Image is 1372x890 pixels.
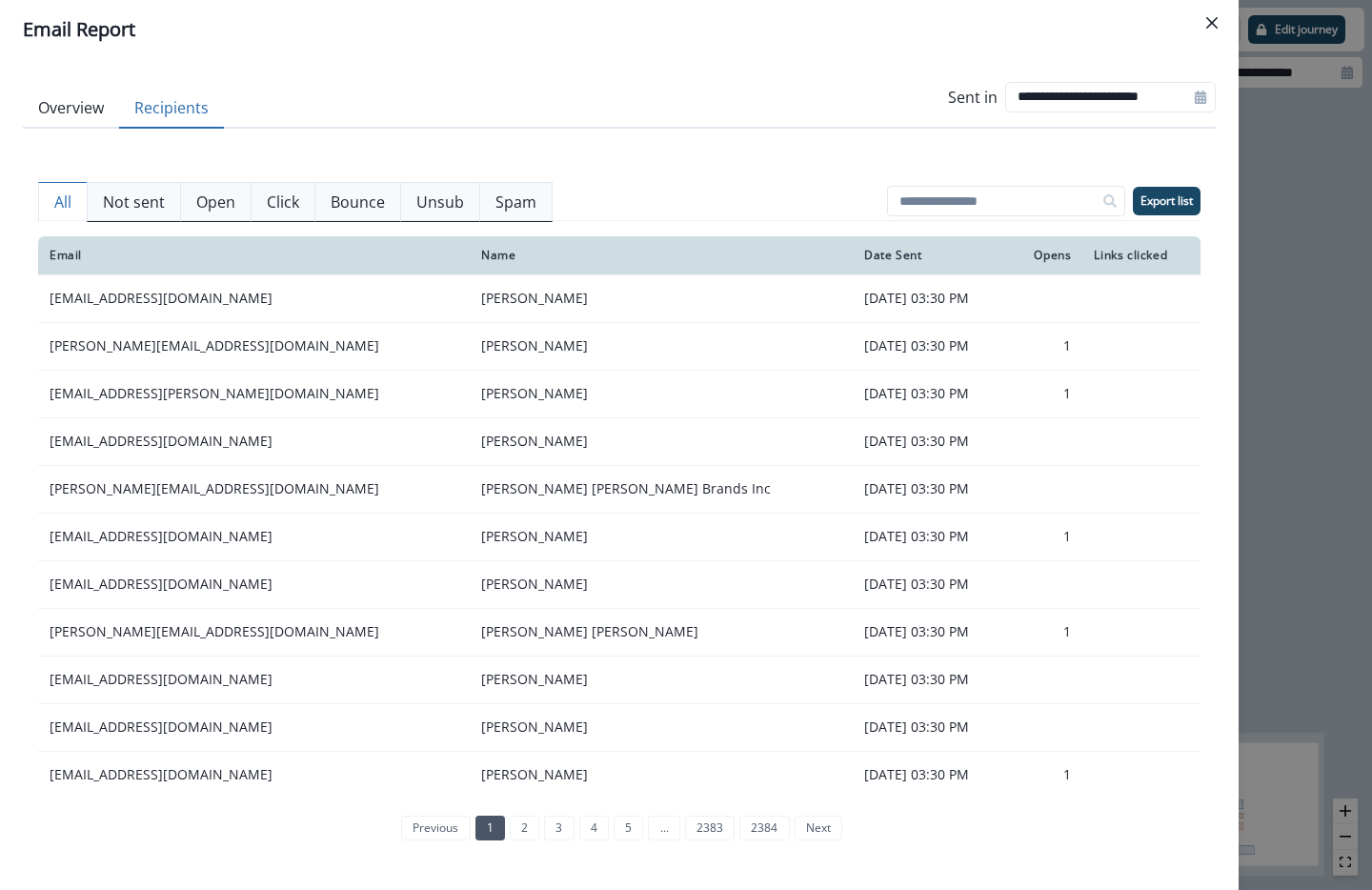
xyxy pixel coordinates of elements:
[119,89,224,129] button: Recipients
[470,703,853,751] td: [PERSON_NAME]
[470,751,853,799] td: [PERSON_NAME]
[1197,8,1227,38] button: Close
[1020,248,1071,263] div: Opens
[948,86,998,109] p: Sent in
[614,816,643,840] a: Page 5
[38,274,470,322] td: [EMAIL_ADDRESS][DOMAIN_NAME]
[1094,248,1189,263] div: Links clicked
[1009,322,1082,370] td: 1
[38,322,470,370] td: [PERSON_NAME][EMAIL_ADDRESS][DOMAIN_NAME]
[103,191,165,213] p: Not sent
[864,718,998,737] p: [DATE] 03:30 PM
[331,191,385,213] p: Bounce
[416,191,464,213] p: Unsub
[579,816,609,840] a: Page 4
[864,479,998,498] p: [DATE] 03:30 PM
[470,465,853,513] td: [PERSON_NAME] [PERSON_NAME] Brands Inc
[685,816,735,840] a: Page 2383
[470,370,853,417] td: [PERSON_NAME]
[481,248,841,263] div: Name
[470,608,853,656] td: [PERSON_NAME] [PERSON_NAME]
[38,703,470,751] td: [EMAIL_ADDRESS][DOMAIN_NAME]
[38,751,470,799] td: [EMAIL_ADDRESS][DOMAIN_NAME]
[864,527,998,546] p: [DATE] 03:30 PM
[50,248,458,263] div: Email
[795,816,842,840] a: Next page
[23,15,1216,44] div: Email Report
[38,608,470,656] td: [PERSON_NAME][EMAIL_ADDRESS][DOMAIN_NAME]
[23,89,119,129] button: Overview
[864,670,998,689] p: [DATE] 03:30 PM
[1009,513,1082,560] td: 1
[1133,187,1200,215] button: Export list
[54,191,71,213] p: All
[38,513,470,560] td: [EMAIL_ADDRESS][DOMAIN_NAME]
[38,465,470,513] td: [PERSON_NAME][EMAIL_ADDRESS][DOMAIN_NAME]
[38,370,470,417] td: [EMAIL_ADDRESS][PERSON_NAME][DOMAIN_NAME]
[1009,370,1082,417] td: 1
[470,560,853,608] td: [PERSON_NAME]
[470,274,853,322] td: [PERSON_NAME]
[864,575,998,594] p: [DATE] 03:30 PM
[864,765,998,784] p: [DATE] 03:30 PM
[510,816,539,840] a: Page 2
[648,816,679,840] a: Jump forward
[475,816,505,840] a: Page 1 is your current page
[495,191,536,213] p: Spam
[267,191,299,213] p: Click
[470,322,853,370] td: [PERSON_NAME]
[38,560,470,608] td: [EMAIL_ADDRESS][DOMAIN_NAME]
[1009,608,1082,656] td: 1
[864,248,998,263] div: Date Sent
[396,816,842,840] ul: Pagination
[544,816,574,840] a: Page 3
[864,384,998,403] p: [DATE] 03:30 PM
[739,816,789,840] a: Page 2384
[196,191,235,213] p: Open
[1009,751,1082,799] td: 1
[864,289,998,308] p: [DATE] 03:30 PM
[38,656,470,703] td: [EMAIL_ADDRESS][DOMAIN_NAME]
[1140,194,1193,208] p: Export list
[864,622,998,641] p: [DATE] 03:30 PM
[38,417,470,465] td: [EMAIL_ADDRESS][DOMAIN_NAME]
[470,417,853,465] td: [PERSON_NAME]
[470,656,853,703] td: [PERSON_NAME]
[864,336,998,355] p: [DATE] 03:30 PM
[470,513,853,560] td: [PERSON_NAME]
[864,432,998,451] p: [DATE] 03:30 PM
